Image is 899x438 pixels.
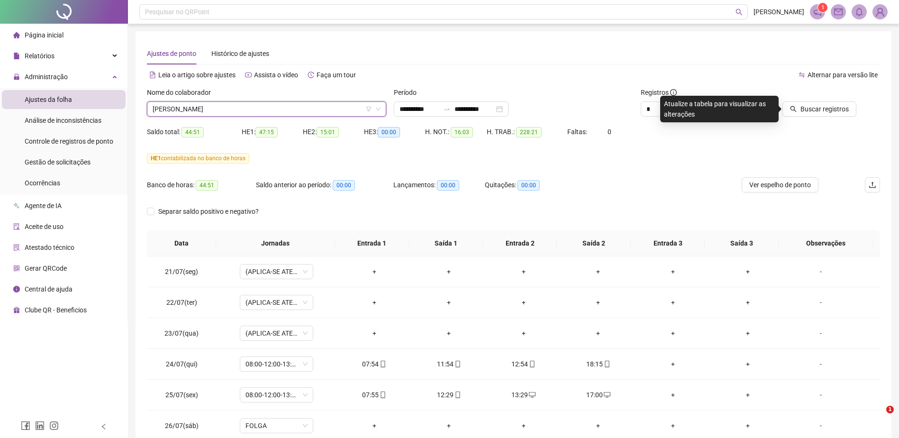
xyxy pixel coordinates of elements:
span: 1 [886,406,894,413]
div: - [793,359,849,369]
span: gift [13,307,20,313]
span: HE 1 [151,155,161,162]
span: Administração [25,73,68,81]
span: Ver espelho de ponto [749,180,811,190]
div: Saldo anterior ao período: [256,180,393,191]
div: - [793,266,849,277]
span: swap-right [443,105,451,113]
span: 26/07(sáb) [165,422,199,429]
div: + [643,420,703,431]
span: FOLGA [245,419,308,433]
th: Jornadas [216,230,335,256]
span: MARCOS ANDRE DOS SANTOS [153,102,381,116]
span: Histórico de ajustes [211,50,269,57]
span: 00:00 [333,180,355,191]
span: 15:01 [317,127,339,137]
div: HE 2: [303,127,364,137]
span: Agente de IA [25,202,62,210]
span: Ajustes da folha [25,96,72,103]
span: notification [813,8,822,16]
div: + [569,328,628,338]
span: 00:00 [378,127,400,137]
span: 00:00 [518,180,540,191]
div: + [718,390,778,400]
span: 44:51 [196,180,218,191]
span: desktop [603,392,610,398]
span: file-text [149,72,156,78]
span: (APLICA-SE ATESTADO) [245,326,308,340]
th: Saída 2 [557,230,631,256]
div: HE 3: [364,127,425,137]
span: solution [13,244,20,251]
th: Entrada 2 [483,230,557,256]
div: + [718,359,778,369]
th: Saída 1 [409,230,483,256]
span: search [736,9,743,16]
span: filter [366,106,372,112]
span: 1 [821,4,825,11]
button: Ver espelho de ponto [742,177,818,192]
span: file [13,53,20,59]
div: + [643,390,703,400]
span: home [13,32,20,38]
span: search [790,106,797,112]
span: Buscar registros [800,104,849,114]
button: Buscar registros [782,101,856,117]
div: + [494,420,554,431]
span: 23/07(qua) [164,329,199,337]
span: 228:21 [516,127,542,137]
span: Clube QR - Beneficios [25,306,87,314]
th: Entrada 3 [631,230,705,256]
div: 13:29 [494,390,554,400]
div: + [419,328,479,338]
label: Período [394,87,423,98]
span: Registros [641,87,677,98]
div: - [793,297,849,308]
div: 07:55 [345,390,404,400]
div: - [793,390,849,400]
th: Saída 3 [705,230,779,256]
span: info-circle [670,89,677,96]
span: upload [869,181,876,189]
div: 11:54 [419,359,479,369]
div: Lançamentos: [393,180,485,191]
span: Faça um tour [317,71,356,79]
div: + [345,328,404,338]
span: lock [13,73,20,80]
span: 0 [608,128,611,136]
div: + [643,266,703,277]
span: Separar saldo positivo e negativo? [154,206,263,217]
span: swap [799,72,805,78]
div: + [569,266,628,277]
div: + [718,266,778,277]
span: Análise de inconsistências [25,117,101,124]
span: mobile [528,361,536,367]
div: + [345,297,404,308]
div: + [419,420,479,431]
div: + [569,420,628,431]
span: Leia o artigo sobre ajustes [158,71,236,79]
span: Alternar para versão lite [808,71,878,79]
span: to [443,105,451,113]
div: + [494,328,554,338]
div: 17:00 [569,390,628,400]
span: contabilizada no banco de horas [147,153,249,164]
span: 08:00-12:00-13:00-18:00 [245,357,308,371]
span: Assista o vídeo [254,71,298,79]
div: + [643,359,703,369]
span: bell [855,8,863,16]
span: 22/07(ter) [166,299,197,306]
span: down [375,106,381,112]
label: Nome do colaborador [147,87,217,98]
span: mail [834,8,843,16]
span: Controle de registros de ponto [25,137,113,145]
span: Aceite de uso [25,223,64,230]
div: 12:29 [419,390,479,400]
div: + [494,297,554,308]
div: + [345,420,404,431]
th: Data [147,230,216,256]
span: Faltas: [567,128,589,136]
span: 00:00 [437,180,459,191]
iframe: Intercom live chat [867,406,890,429]
div: + [718,328,778,338]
